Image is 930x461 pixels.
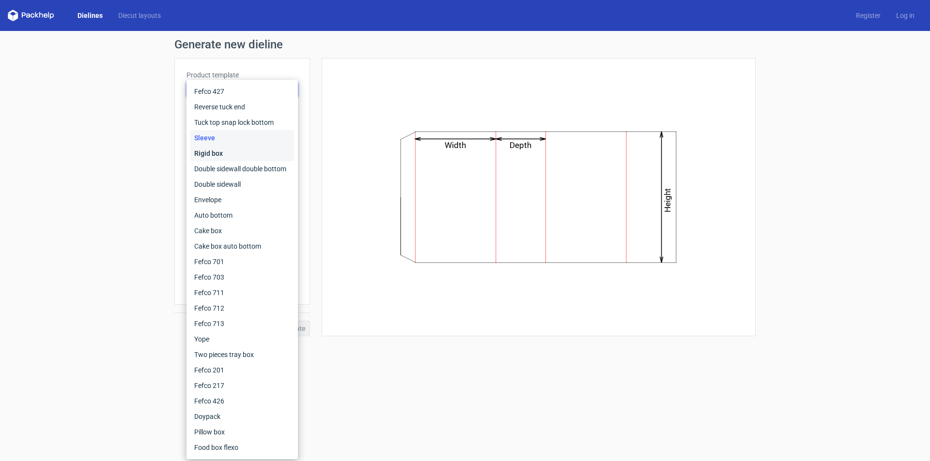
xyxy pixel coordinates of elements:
div: Fefco 217 [190,378,294,393]
div: Fefco 712 [190,300,294,316]
div: Doypack [190,409,294,424]
div: Fefco 201 [190,362,294,378]
div: Double sidewall double bottom [190,161,294,177]
div: Fefco 701 [190,254,294,269]
a: Diecut layouts [110,11,169,20]
div: Cake box auto bottom [190,238,294,254]
div: Rigid box [190,146,294,161]
div: Fefco 713 [190,316,294,331]
div: Fefco 711 [190,285,294,300]
div: Food box flexo [190,440,294,455]
div: Fefco 703 [190,269,294,285]
div: Yope [190,331,294,347]
div: Cake box [190,223,294,238]
text: Width [445,140,466,150]
text: Depth [510,140,532,150]
div: Auto bottom [190,208,294,223]
div: Sleeve [190,130,294,146]
div: Two pieces tray box [190,347,294,362]
a: Register [848,11,888,20]
label: Product template [186,70,298,80]
a: Dielines [70,11,110,20]
div: Fefco 427 [190,84,294,99]
div: Double sidewall [190,177,294,192]
div: Envelope [190,192,294,208]
h1: Generate new dieline [174,39,756,50]
div: Reverse tuck end [190,99,294,115]
a: Log in [888,11,922,20]
text: Height [663,188,673,212]
div: Tuck top snap lock bottom [190,115,294,130]
div: Fefco 426 [190,393,294,409]
div: Pillow box [190,424,294,440]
